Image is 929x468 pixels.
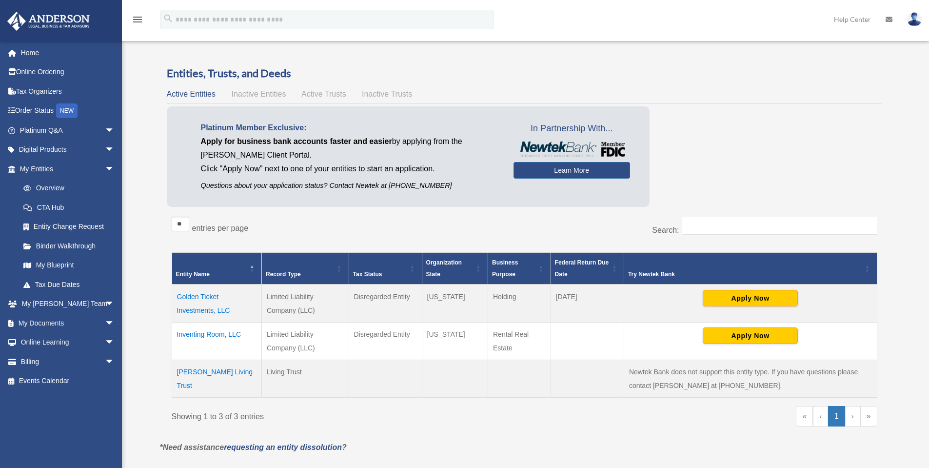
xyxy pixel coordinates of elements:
[105,352,124,372] span: arrow_drop_down
[172,406,517,424] div: Showing 1 to 3 of 3 entries
[349,285,422,323] td: Disregarded Entity
[14,236,124,256] a: Binder Walkthrough
[105,140,124,160] span: arrow_drop_down
[172,253,261,285] th: Entity Name: Activate to invert sorting
[105,333,124,353] span: arrow_drop_down
[201,135,499,162] p: by applying from the [PERSON_NAME] Client Portal.
[201,121,499,135] p: Platinum Member Exclusive:
[7,62,129,82] a: Online Ordering
[201,162,499,176] p: Click "Apply Now" next to one of your entities to start an application.
[349,323,422,360] td: Disregarded Entity
[796,406,813,427] a: First
[172,285,261,323] td: Golden Ticket Investments, LLC
[652,226,679,234] label: Search:
[426,259,462,278] span: Organization State
[231,90,286,98] span: Inactive Entities
[163,13,174,24] i: search
[172,323,261,360] td: Inventing Room, LLC
[628,268,862,280] div: Try Newtek Bank
[7,294,129,314] a: My [PERSON_NAME] Teamarrow_drop_down
[266,271,301,278] span: Record Type
[492,259,518,278] span: Business Purpose
[167,66,882,81] h3: Entities, Trusts, and Deeds
[7,313,129,333] a: My Documentsarrow_drop_down
[14,256,124,275] a: My Blueprint
[349,253,422,285] th: Tax Status: Activate to sort
[7,140,129,160] a: Digital Productsarrow_drop_down
[167,90,216,98] span: Active Entities
[7,81,129,101] a: Tax Organizers
[7,159,124,179] a: My Entitiesarrow_drop_down
[105,159,124,179] span: arrow_drop_down
[703,290,798,306] button: Apply Now
[224,443,342,451] a: requesting an entity dissolution
[514,121,630,137] span: In Partnership With...
[7,371,129,391] a: Events Calendar
[261,285,349,323] td: Limited Liability Company (LLC)
[7,352,129,371] a: Billingarrow_drop_down
[514,162,630,179] a: Learn More
[132,17,143,25] a: menu
[860,406,877,427] a: Last
[422,253,488,285] th: Organization State: Activate to sort
[14,217,124,237] a: Entity Change Request
[7,43,129,62] a: Home
[301,90,346,98] span: Active Trusts
[176,271,210,278] span: Entity Name
[845,406,860,427] a: Next
[488,253,551,285] th: Business Purpose: Activate to sort
[422,323,488,360] td: [US_STATE]
[261,253,349,285] th: Record Type: Activate to sort
[105,294,124,314] span: arrow_drop_down
[14,179,119,198] a: Overview
[703,327,798,344] button: Apply Now
[160,443,347,451] em: *Need assistance ?
[624,360,877,398] td: Newtek Bank does not support this entity type. If you have questions please contact [PERSON_NAME]...
[56,103,78,118] div: NEW
[422,285,488,323] td: [US_STATE]
[14,198,124,217] a: CTA Hub
[624,253,877,285] th: Try Newtek Bank : Activate to sort
[488,323,551,360] td: Rental Real Estate
[362,90,412,98] span: Inactive Trusts
[518,142,625,157] img: NewtekBankLogoSM.png
[828,406,845,427] a: 1
[813,406,828,427] a: Previous
[353,271,382,278] span: Tax Status
[551,253,624,285] th: Federal Return Due Date: Activate to sort
[132,14,143,25] i: menu
[551,285,624,323] td: [DATE]
[7,333,129,352] a: Online Learningarrow_drop_down
[555,259,609,278] span: Federal Return Due Date
[105,313,124,333] span: arrow_drop_down
[201,137,392,145] span: Apply for business bank accounts faster and easier
[488,285,551,323] td: Holding
[907,12,922,26] img: User Pic
[192,224,249,232] label: entries per page
[172,360,261,398] td: [PERSON_NAME] Living Trust
[7,101,129,121] a: Order StatusNEW
[261,360,349,398] td: Living Trust
[105,121,124,141] span: arrow_drop_down
[14,275,124,294] a: Tax Due Dates
[261,323,349,360] td: Limited Liability Company (LLC)
[201,180,499,192] p: Questions about your application status? Contact Newtek at [PHONE_NUMBER]
[7,121,129,140] a: Platinum Q&Aarrow_drop_down
[4,12,93,31] img: Anderson Advisors Platinum Portal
